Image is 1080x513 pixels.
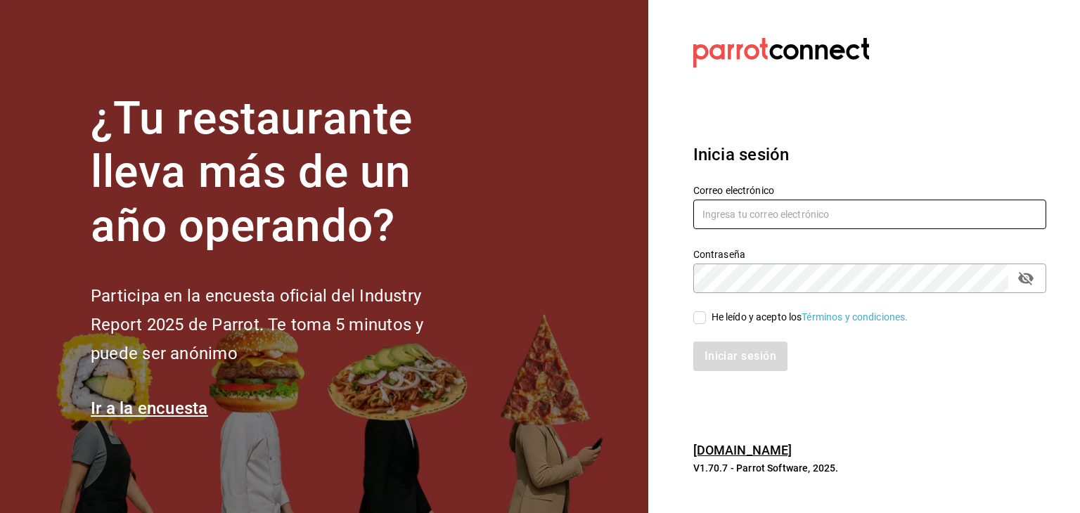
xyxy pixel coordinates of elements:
[693,142,1046,167] h3: Inicia sesión
[693,249,1046,259] label: Contraseña
[693,200,1046,229] input: Ingresa tu correo electrónico
[712,310,908,325] div: He leído y acepto los
[802,311,908,323] a: Términos y condiciones.
[693,185,1046,195] label: Correo electrónico
[91,92,470,254] h1: ¿Tu restaurante lleva más de un año operando?
[693,443,792,457] a: [DOMAIN_NAME]
[91,398,208,418] a: Ir a la encuesta
[1014,266,1038,290] button: passwordField
[693,461,1046,475] p: V1.70.7 - Parrot Software, 2025.
[91,282,470,368] h2: Participa en la encuesta oficial del Industry Report 2025 de Parrot. Te toma 5 minutos y puede se...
